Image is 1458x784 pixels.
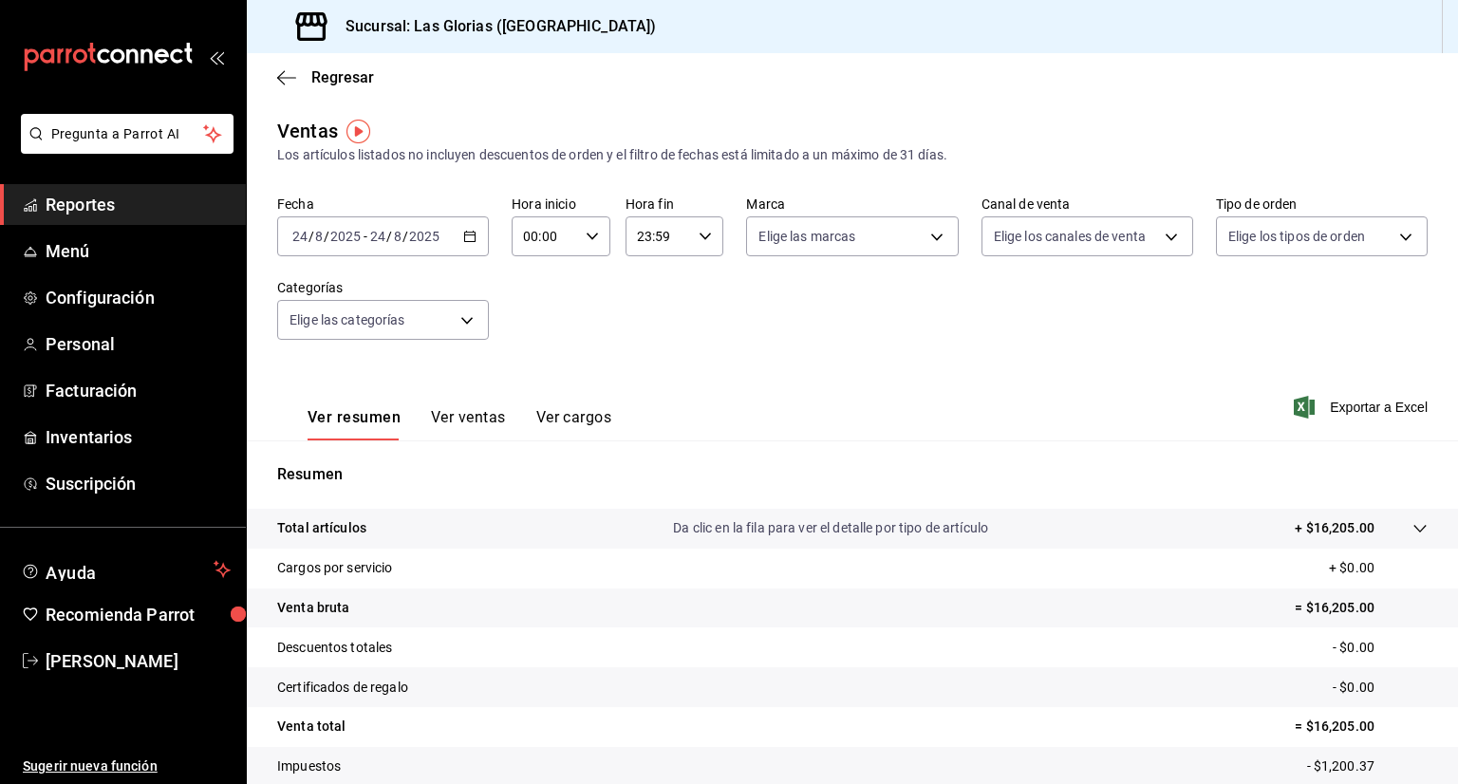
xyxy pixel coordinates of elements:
[386,229,392,244] span: /
[46,602,231,627] span: Recomienda Parrot
[329,229,362,244] input: ----
[402,229,408,244] span: /
[46,331,231,357] span: Personal
[311,68,374,86] span: Regresar
[626,197,724,211] label: Hora fin
[51,124,204,144] span: Pregunta a Parrot AI
[758,227,855,246] span: Elige las marcas
[277,197,489,211] label: Fecha
[1295,518,1374,538] p: + $16,205.00
[673,518,988,538] p: Da clic en la fila para ver el detalle por tipo de artículo
[277,518,366,538] p: Total artículos
[277,281,489,294] label: Categorías
[1307,756,1428,776] p: - $1,200.37
[314,229,324,244] input: --
[277,68,374,86] button: Regresar
[346,120,370,143] img: Tooltip marker
[1228,227,1365,246] span: Elige los tipos de orden
[308,229,314,244] span: /
[1298,396,1428,419] button: Exportar a Excel
[1329,558,1428,578] p: + $0.00
[536,408,612,440] button: Ver cargos
[209,49,224,65] button: open_drawer_menu
[291,229,308,244] input: --
[46,558,206,581] span: Ayuda
[1295,717,1428,737] p: = $16,205.00
[277,463,1428,486] p: Resumen
[277,678,408,698] p: Certificados de regalo
[364,229,367,244] span: -
[290,310,405,329] span: Elige las categorías
[46,471,231,496] span: Suscripción
[277,638,392,658] p: Descuentos totales
[46,238,231,264] span: Menú
[746,197,958,211] label: Marca
[277,598,349,618] p: Venta bruta
[13,138,234,158] a: Pregunta a Parrot AI
[408,229,440,244] input: ----
[277,117,338,145] div: Ventas
[1216,197,1428,211] label: Tipo de orden
[981,197,1193,211] label: Canal de venta
[21,114,234,154] button: Pregunta a Parrot AI
[46,378,231,403] span: Facturación
[512,197,610,211] label: Hora inicio
[23,756,231,776] span: Sugerir nueva función
[277,756,341,776] p: Impuestos
[46,285,231,310] span: Configuración
[46,648,231,674] span: [PERSON_NAME]
[277,717,346,737] p: Venta total
[393,229,402,244] input: --
[1295,598,1428,618] p: = $16,205.00
[369,229,386,244] input: --
[46,192,231,217] span: Reportes
[994,227,1146,246] span: Elige los canales de venta
[324,229,329,244] span: /
[277,145,1428,165] div: Los artículos listados no incluyen descuentos de orden y el filtro de fechas está limitado a un m...
[1333,638,1428,658] p: - $0.00
[46,424,231,450] span: Inventarios
[308,408,611,440] div: navigation tabs
[277,558,393,578] p: Cargos por servicio
[431,408,506,440] button: Ver ventas
[1333,678,1428,698] p: - $0.00
[308,408,401,440] button: Ver resumen
[330,15,656,38] h3: Sucursal: Las Glorias ([GEOGRAPHIC_DATA])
